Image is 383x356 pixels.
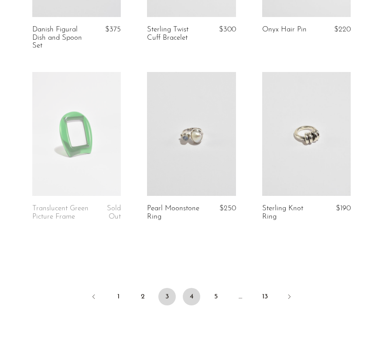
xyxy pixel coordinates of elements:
[134,288,151,305] a: 2
[158,288,176,305] span: 3
[262,26,307,34] a: Onyx Hair Pin
[32,205,89,221] a: Translucent Green Picture Frame
[207,288,225,305] a: 5
[336,205,351,212] span: $190
[147,26,204,42] a: Sterling Twist Cuff Bracelet
[107,205,121,220] span: Sold Out
[280,288,298,307] a: Next
[256,288,274,305] a: 13
[147,205,204,221] a: Pearl Moonstone Ring
[232,288,249,305] span: …
[334,26,351,33] span: $220
[105,26,121,33] span: $375
[85,288,103,307] a: Previous
[183,288,200,305] a: 4
[262,205,319,221] a: Sterling Knot Ring
[32,26,89,50] a: Danish Figural Dish and Spoon Set
[109,288,127,305] a: 1
[219,26,236,33] span: $300
[219,205,236,212] span: $250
